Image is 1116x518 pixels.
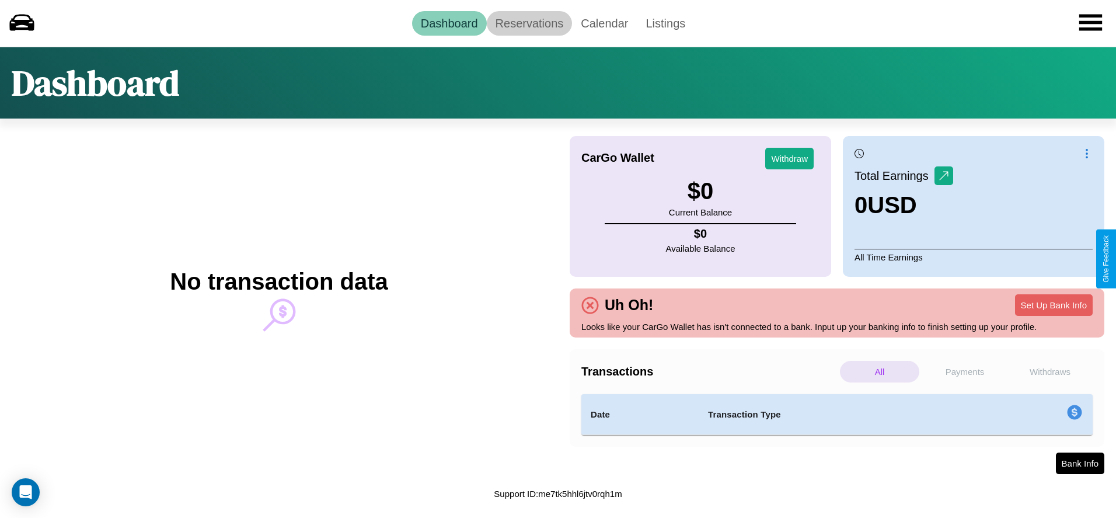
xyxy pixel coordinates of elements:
p: Available Balance [666,241,735,256]
p: All [840,361,919,383]
p: Support ID: me7tk5hhl6jtv0rqh1m [494,486,622,502]
p: Current Balance [669,204,732,220]
table: simple table [581,394,1093,435]
p: Looks like your CarGo Wallet has isn't connected to a bank. Input up your banking info to finish ... [581,319,1093,335]
h3: $ 0 [669,178,732,204]
div: Give Feedback [1102,235,1110,283]
h1: Dashboard [12,59,179,107]
h4: Date [591,408,689,422]
p: All Time Earnings [855,249,1093,265]
h4: Transaction Type [708,408,972,422]
a: Dashboard [412,11,487,36]
h4: $ 0 [666,227,735,241]
button: Bank Info [1056,453,1104,474]
button: Set Up Bank Info [1015,294,1093,316]
p: Withdraws [1010,361,1090,383]
p: Total Earnings [855,165,934,186]
h3: 0 USD [855,192,953,218]
h4: Transactions [581,365,837,378]
h2: No transaction data [170,269,388,295]
a: Listings [637,11,694,36]
button: Withdraw [765,148,814,169]
p: Payments [925,361,1005,383]
h4: CarGo Wallet [581,151,654,165]
a: Calendar [572,11,637,36]
a: Reservations [487,11,573,36]
h4: Uh Oh! [599,297,659,314]
div: Open Intercom Messenger [12,478,40,506]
